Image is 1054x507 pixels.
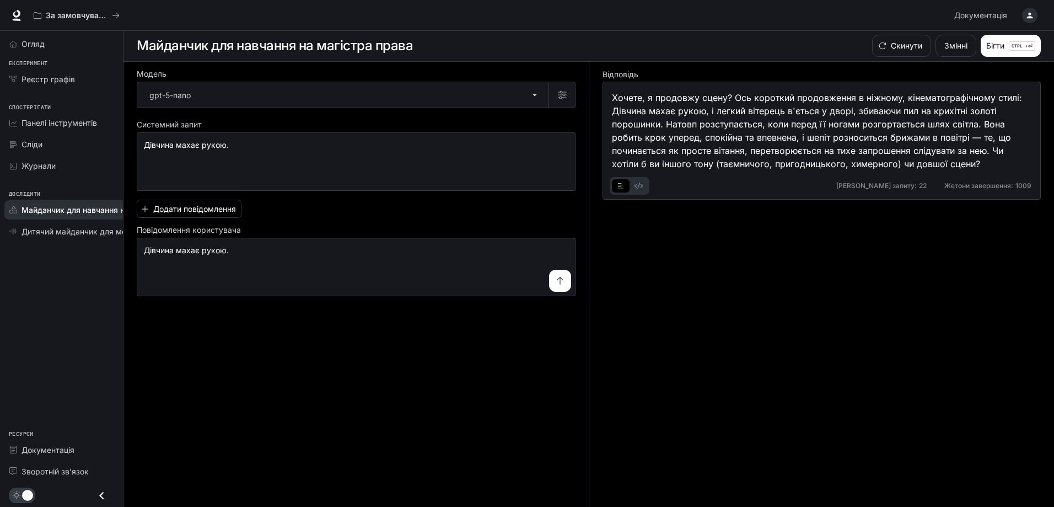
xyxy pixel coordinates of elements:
font: Хочете, я продовжу сцену? Ось короткий продовження в ніжному, кінематографічному стилі: Дівчина м... [612,92,1025,169]
font: Жетони завершення: [944,182,1013,190]
a: Реєстр графів [4,70,119,89]
a: Сліди [4,135,119,154]
font: Документація [21,445,74,455]
a: Документація [950,4,1014,26]
font: Зворотній зв'язок [21,467,89,476]
font: Повідомлення користувача [137,225,241,234]
font: Документація [954,10,1007,20]
a: Дитячий майданчик для мовлення [4,222,158,241]
button: Усі робочі області [29,4,125,26]
font: 1009 [1015,182,1031,190]
font: gpt-5-nano [149,90,191,100]
font: ⏎ [1028,43,1033,49]
font: Майданчик для навчання на магістра права [21,205,190,215]
button: Скинути [872,35,931,57]
font: Модель [137,69,166,78]
font: Огляд [21,39,45,49]
font: 22 [919,182,927,190]
font: Ресурси [9,430,34,437]
font: За замовчуванням [46,10,119,20]
font: Панелі інструментів [21,118,97,127]
a: Документація [4,440,119,460]
font: Експеримент [9,60,47,67]
font: Додати повідомлення [153,204,236,214]
a: Панелі інструментів [4,113,119,132]
a: Майданчик для навчання на магістра права [4,200,195,220]
font: Системний запит [137,120,202,129]
button: Змінні [935,35,976,57]
font: Реєстр графів [21,74,75,84]
a: Зворотній зв'язок [4,462,119,481]
font: Журнали [21,161,56,170]
button: Закрити шухляду [89,484,114,507]
font: Спостерігати [9,104,51,111]
font: Сліди [21,140,42,149]
font: Змінні [944,41,967,50]
font: Відповідь [603,70,638,79]
a: Огляд [4,34,119,54]
font: Майданчик для навчання на магістра права [137,38,413,54]
span: Перемикач темного режиму [22,489,33,501]
font: Бігти [986,41,1004,50]
div: приклад основних вкладок [612,177,647,195]
font: Скинути [891,41,922,50]
font: [PERSON_NAME] запиту: [836,182,917,190]
font: CTRL + [1012,43,1028,49]
font: Дослідити [9,190,41,198]
font: Дитячий майданчик для мовлення [21,227,153,236]
div: gpt-5-nano [137,82,548,108]
button: БігтиCTRL +⏎ [981,35,1041,57]
a: Журнали [4,156,119,175]
button: Додати повідомлення [137,200,241,218]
